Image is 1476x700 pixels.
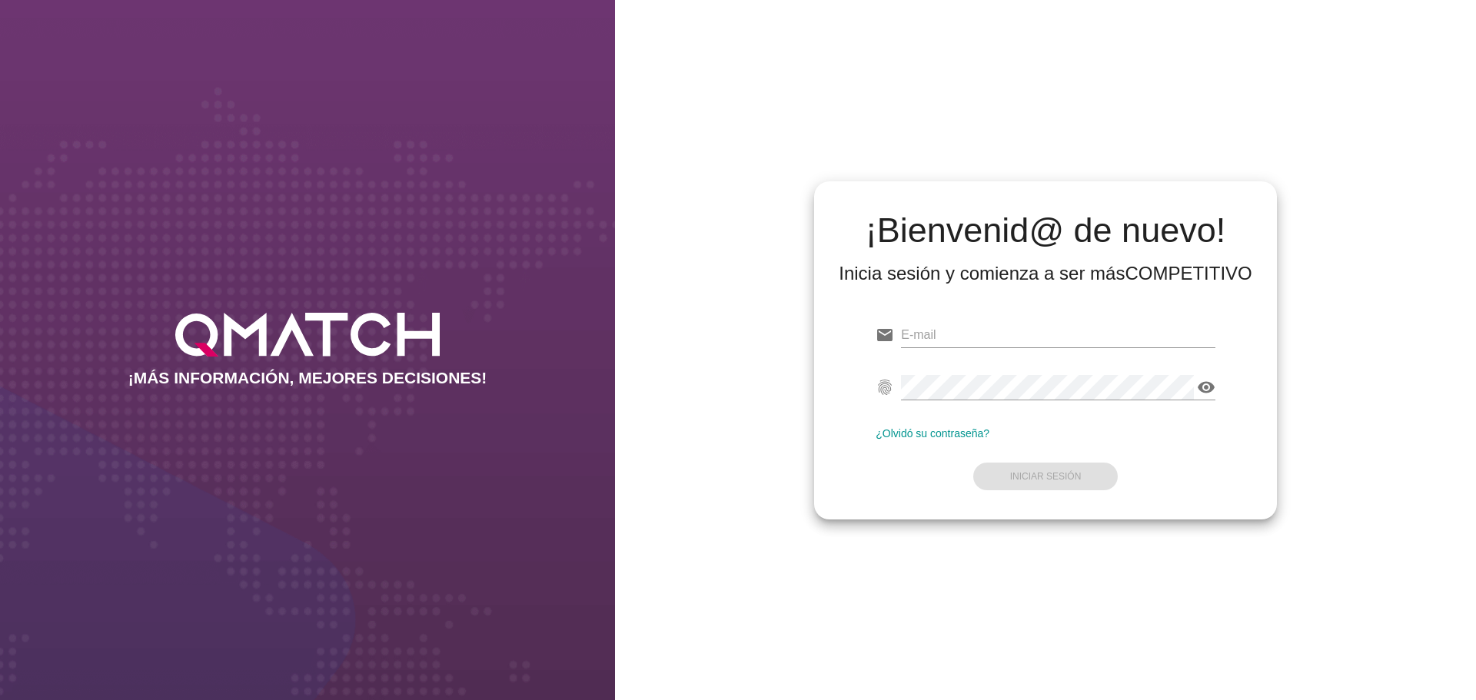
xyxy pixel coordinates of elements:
[901,323,1215,347] input: E-mail
[876,427,989,440] a: ¿Olvidó su contraseña?
[839,212,1252,249] h2: ¡Bienvenid@ de nuevo!
[876,326,894,344] i: email
[876,378,894,396] i: fingerprint
[1197,378,1215,396] i: visibility
[1125,263,1252,284] strong: COMPETITIVO
[839,261,1252,286] div: Inicia sesión y comienza a ser más
[128,369,487,387] h2: ¡MÁS INFORMACIÓN, MEJORES DECISIONES!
